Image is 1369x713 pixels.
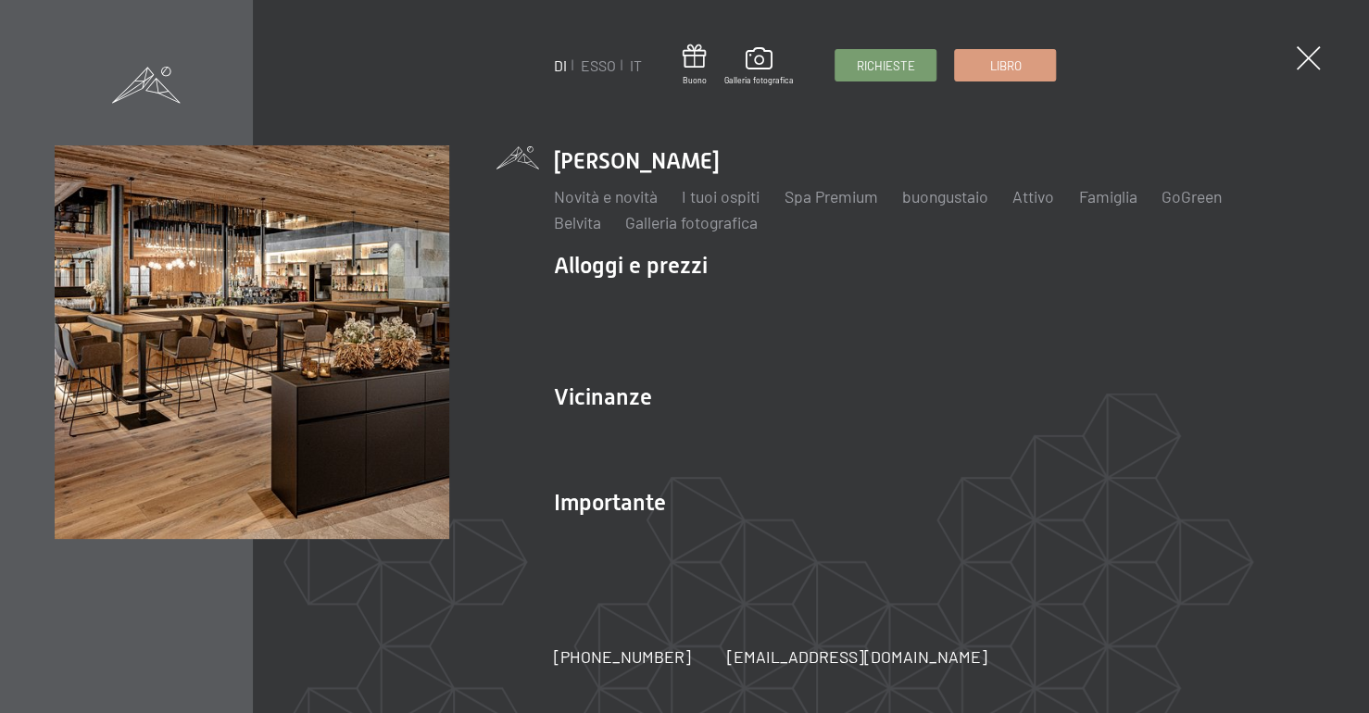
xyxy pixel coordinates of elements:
a: Galleria fotografica [724,47,794,86]
font: Libro [989,58,1021,73]
a: I tuoi ospiti [682,186,760,206]
a: Novità e novità [554,186,658,206]
a: Belvita [554,212,601,232]
a: buongustaio [902,186,988,206]
a: Buono [683,44,707,86]
font: [PHONE_NUMBER] [554,646,691,667]
font: [EMAIL_ADDRESS][DOMAIN_NAME] [726,646,986,667]
a: ESSO [581,56,616,74]
a: GoGreen [1162,186,1222,206]
a: Libro [955,50,1055,81]
a: DI [554,56,567,74]
a: [PHONE_NUMBER] [554,645,691,669]
a: Attivo [1012,186,1054,206]
a: Spa Premium [784,186,877,206]
font: Galleria fotografica [724,75,794,85]
font: Buono [683,75,707,85]
a: IT [630,56,642,74]
a: Richieste [835,50,936,81]
a: Galleria fotografica [625,212,758,232]
font: Richieste [856,58,914,73]
a: [EMAIL_ADDRESS][DOMAIN_NAME] [726,645,986,669]
a: Famiglia [1079,186,1137,206]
